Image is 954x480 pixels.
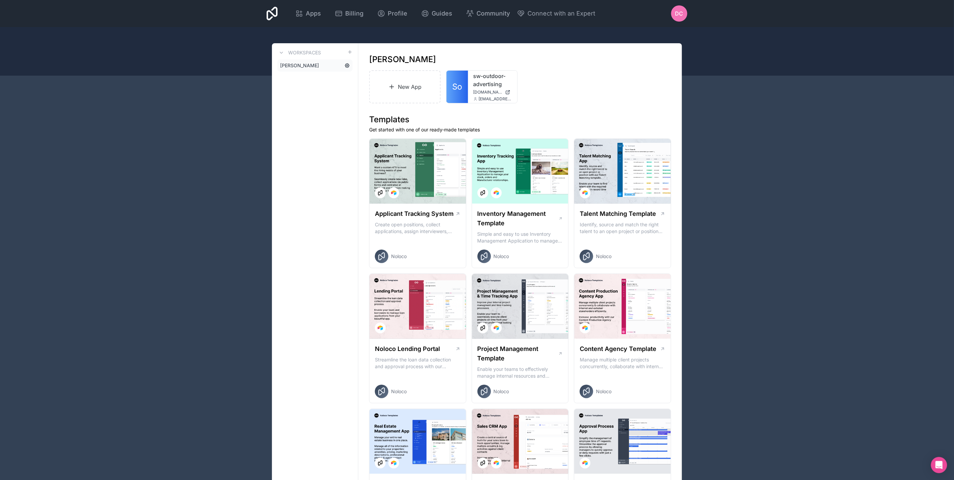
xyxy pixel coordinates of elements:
[478,209,558,228] h1: Inventory Management Template
[416,6,458,21] a: Guides
[478,231,563,244] p: Simple and easy to use Inventory Management Application to manage your stock, orders and Manufact...
[580,209,656,219] h1: Talent Matching Template
[596,388,611,395] span: Noloco
[675,9,683,18] span: DC
[494,460,499,466] img: Airtable Logo
[306,9,321,18] span: Apps
[528,9,596,18] span: Connect with an Expert
[473,90,512,95] a: [DOMAIN_NAME]
[288,49,321,56] h3: Workspaces
[432,9,453,18] span: Guides
[582,325,588,331] img: Airtable Logo
[378,325,383,331] img: Airtable Logo
[494,253,509,260] span: Noloco
[494,388,509,395] span: Noloco
[582,460,588,466] img: Airtable Logo
[277,59,353,72] a: [PERSON_NAME]
[375,209,454,219] h1: Applicant Tracking System
[277,49,321,57] a: Workspaces
[375,344,440,354] h1: Noloco Lending Portal
[580,221,665,235] p: Identify, source and match the right talent to an open project or position with our Talent Matchi...
[479,96,512,102] span: [EMAIL_ADDRESS][DOMAIN_NAME]
[375,221,461,235] p: Create open positions, collect applications, assign interviewers, centralise candidate feedback a...
[329,6,369,21] a: Billing
[391,388,407,395] span: Noloco
[369,126,671,133] p: Get started with one of our ready-made templates
[494,325,499,331] img: Airtable Logo
[369,54,436,65] h1: [PERSON_NAME]
[473,90,502,95] span: [DOMAIN_NAME]
[388,9,408,18] span: Profile
[391,460,397,466] img: Airtable Logo
[477,9,510,18] span: Community
[372,6,413,21] a: Profile
[473,72,512,88] a: sw-outdoor-advertising
[452,81,462,92] span: So
[582,190,588,196] img: Airtable Logo
[580,356,665,370] p: Manage multiple client projects concurrently, collaborate with internal and external stakeholders...
[346,9,364,18] span: Billing
[461,6,516,21] a: Community
[517,9,596,18] button: Connect with an Expert
[280,62,319,69] span: [PERSON_NAME]
[478,344,558,363] h1: Project Management Template
[596,253,611,260] span: Noloco
[391,253,407,260] span: Noloco
[391,190,397,196] img: Airtable Logo
[369,114,671,125] h1: Templates
[478,366,563,379] p: Enable your teams to effectively manage internal resources and execute client projects on time.
[494,190,499,196] img: Airtable Logo
[375,356,461,370] p: Streamline the loan data collection and approval process with our Lending Portal template.
[446,71,468,103] a: So
[931,457,947,473] div: Open Intercom Messenger
[290,6,327,21] a: Apps
[580,344,656,354] h1: Content Agency Template
[369,70,441,103] a: New App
